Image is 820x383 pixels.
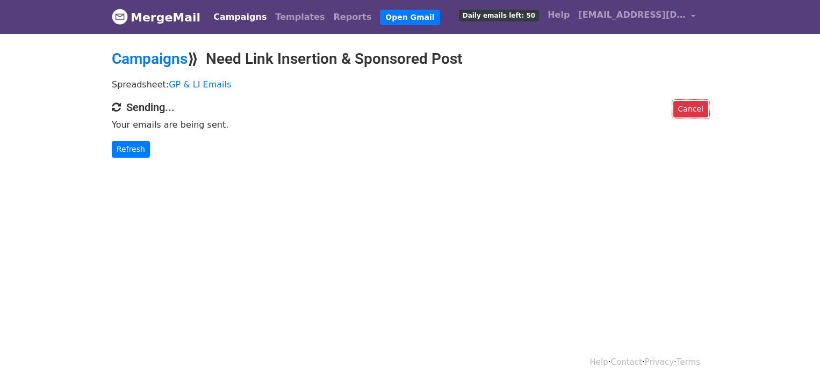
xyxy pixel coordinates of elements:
iframe: Chat Widget [766,332,820,383]
span: [EMAIL_ADDRESS][DOMAIN_NAME] [578,9,686,21]
a: Terms [677,357,700,367]
a: Campaigns [112,50,188,68]
h4: Sending... [112,101,708,114]
a: Cancel [673,101,708,117]
a: Campaigns [209,6,271,28]
p: Spreadsheet: [112,79,708,90]
a: GP & LI Emails [169,79,231,90]
a: Contact [611,357,642,367]
a: Refresh [112,141,150,158]
a: Templates [271,6,329,28]
a: [EMAIL_ADDRESS][DOMAIN_NAME] [574,4,700,30]
a: Open Gmail [380,10,440,25]
a: Help [543,4,574,26]
span: Daily emails left: 50 [459,10,539,21]
p: Your emails are being sent. [112,119,708,130]
a: Privacy [645,357,674,367]
a: MergeMail [112,6,200,28]
h2: ⟫ Need Link Insertion & Sponsored Post [112,50,708,68]
a: Help [590,357,608,367]
a: Reports [329,6,376,28]
a: Daily emails left: 50 [455,4,543,26]
img: MergeMail logo [112,9,128,25]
